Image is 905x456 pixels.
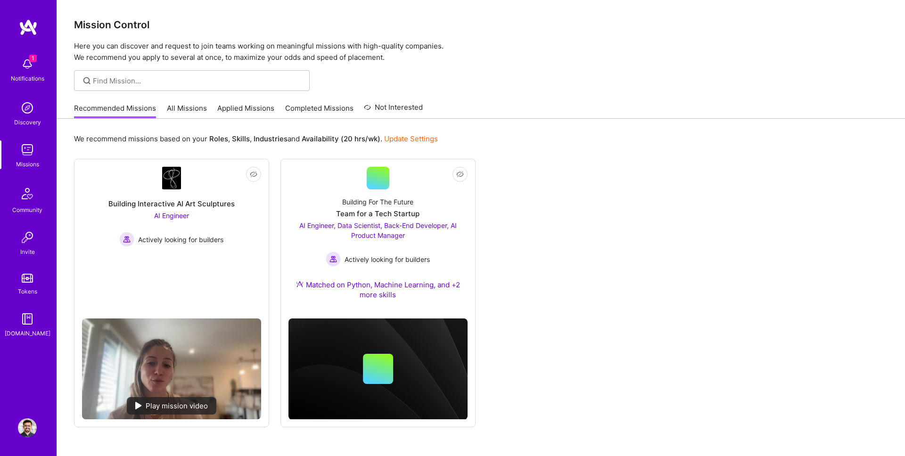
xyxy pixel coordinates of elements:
[108,199,235,209] div: Building Interactive AI Art Sculptures
[18,55,37,73] img: bell
[217,103,274,119] a: Applied Missions
[250,171,257,178] i: icon EyeClosed
[20,247,35,257] div: Invite
[162,167,181,189] img: Company Logo
[5,328,50,338] div: [DOMAIN_NAME]
[336,209,420,219] div: Team for a Tech Startup
[138,235,223,244] span: Actively looking for builders
[29,55,37,62] span: 1
[254,134,288,143] b: Industries
[302,134,380,143] b: Availability (20 hrs/wk)
[82,318,261,419] img: No Mission
[135,402,142,409] img: play
[16,182,39,205] img: Community
[299,221,457,239] span: AI Engineer, Data Scientist, Back-End Developer, AI Product Manager
[74,19,888,31] h3: Mission Control
[456,171,464,178] i: icon EyeClosed
[18,418,37,437] img: User Avatar
[288,318,468,420] img: cover
[345,254,430,264] span: Actively looking for builders
[16,418,39,437] a: User Avatar
[12,205,42,215] div: Community
[93,76,303,86] input: Find Mission...
[14,117,41,127] div: Discovery
[18,309,37,328] img: guide book
[167,103,207,119] a: All Missions
[285,103,354,119] a: Completed Missions
[119,232,134,247] img: Actively looking for builders
[82,167,261,311] a: Company LogoBuilding Interactive AI Art SculpturesAI Engineer Actively looking for buildersActive...
[18,98,37,117] img: discovery
[209,134,228,143] b: Roles
[232,134,250,143] b: Skills
[342,197,413,207] div: Building For The Future
[11,73,44,83] div: Notifications
[74,103,156,119] a: Recommended Missions
[384,134,438,143] a: Update Settings
[22,274,33,283] img: tokens
[16,159,39,169] div: Missions
[18,228,37,247] img: Invite
[19,19,38,36] img: logo
[364,102,423,119] a: Not Interested
[127,397,216,415] div: Play mission video
[82,75,92,86] i: icon SearchGrey
[326,252,341,267] img: Actively looking for builders
[288,167,468,311] a: Building For The FutureTeam for a Tech StartupAI Engineer, Data Scientist, Back-End Developer, AI...
[296,280,304,288] img: Ateam Purple Icon
[288,280,468,300] div: Matched on Python, Machine Learning, and +2 more skills
[74,41,888,63] p: Here you can discover and request to join teams working on meaningful missions with high-quality ...
[154,212,189,220] span: AI Engineer
[18,286,37,296] div: Tokens
[18,140,37,159] img: teamwork
[74,134,438,144] p: We recommend missions based on your , , and .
